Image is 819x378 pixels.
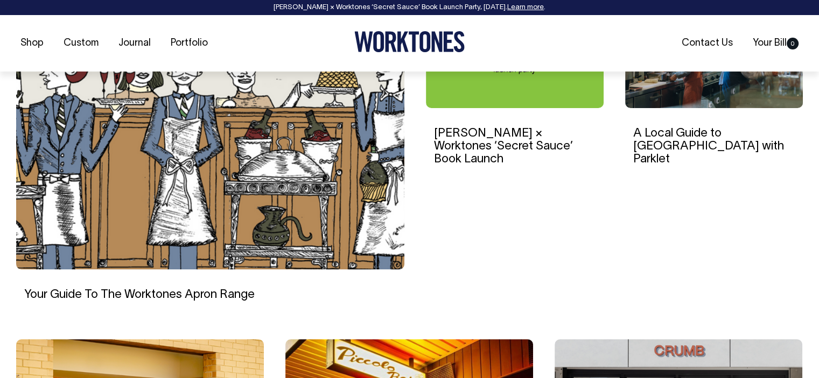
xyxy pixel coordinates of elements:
div: [PERSON_NAME] × Worktones ‘Secret Sauce’ Book Launch Party, [DATE]. . [11,4,808,11]
a: Your Guide To The Worktones Apron Range [24,289,255,300]
a: Shop [16,34,48,52]
span: 0 [787,38,799,49]
a: Portfolio [166,34,212,52]
a: Learn more [507,4,544,11]
a: [PERSON_NAME] × Worktones ‘Secret Sauce’ Book Launch [434,128,573,165]
a: A Local Guide to [GEOGRAPHIC_DATA] with Parklet [633,128,784,165]
a: Your Bill0 [748,34,803,52]
a: Custom [59,34,103,52]
a: Contact Us [677,34,737,52]
a: Journal [114,34,155,52]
